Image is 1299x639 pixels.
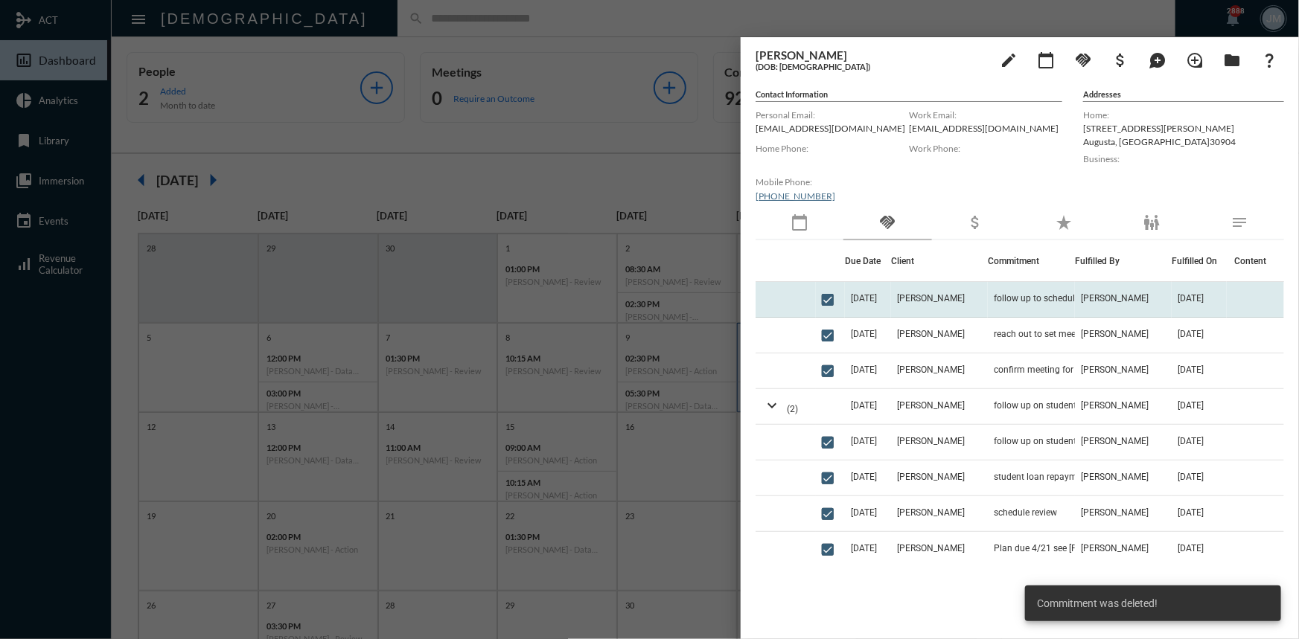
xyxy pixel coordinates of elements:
span: [PERSON_NAME] [1081,436,1149,446]
span: [PERSON_NAME] [1081,400,1149,411]
label: Home Phone: [756,143,909,154]
span: follow up to schedule meeting [994,293,1114,304]
button: edit person [994,45,1024,74]
span: [PERSON_NAME] [1081,365,1149,375]
button: Archives [1217,45,1247,74]
th: Fulfilled By [1075,240,1172,282]
span: [DATE] [851,400,877,411]
button: Add Mention [1143,45,1172,74]
span: [PERSON_NAME] [1081,543,1149,553]
span: [DATE] [1178,400,1204,411]
span: [PERSON_NAME] [897,365,965,375]
span: schedule review [994,507,1057,518]
span: [DATE] [851,293,877,304]
span: [PERSON_NAME] [897,400,965,411]
button: What If? [1254,45,1284,74]
th: Due Date [845,240,891,282]
span: [DATE] [1178,436,1204,446]
a: [PHONE_NUMBER] [756,190,835,202]
label: Business: [1083,153,1284,164]
span: [DATE] [851,436,877,446]
span: [DATE] [851,329,877,339]
th: Commitment [988,240,1075,282]
span: [DATE] [1178,543,1204,553]
th: Client [891,240,988,282]
label: Mobile Phone: [756,176,909,187]
span: [PERSON_NAME] [1081,507,1149,518]
span: [PERSON_NAME] [1081,329,1149,339]
p: [EMAIL_ADDRESS][DOMAIN_NAME] [909,123,1062,134]
span: Commitment was deleted! [1037,596,1158,611]
p: [STREET_ADDRESS][PERSON_NAME] [1083,123,1284,134]
label: Work Phone: [909,143,1062,154]
mat-icon: attach_money [967,213,985,231]
span: [PERSON_NAME] [897,472,965,482]
p: [EMAIL_ADDRESS][DOMAIN_NAME] [756,123,909,134]
span: confirm meeting for [DATE] at 3pm [994,365,1133,375]
h5: Contact Information [756,89,1062,102]
span: [PERSON_NAME] [1081,293,1149,304]
button: Add Introduction [1180,45,1210,74]
button: Add Business [1105,45,1135,74]
span: [PERSON_NAME] [897,543,965,553]
p: Augusta , [GEOGRAPHIC_DATA] 30904 [1083,136,1284,147]
span: follow up on student loan info and setting a meeting [994,400,1143,411]
mat-icon: star_rate [1055,213,1073,231]
mat-icon: edit [1000,51,1018,69]
button: Add meeting [1031,45,1061,74]
button: Add Commitment [1068,45,1098,74]
span: [DATE] [1178,293,1204,304]
span: [DATE] [851,365,877,375]
label: Work Email: [909,109,1062,121]
mat-icon: folder [1223,51,1241,69]
mat-icon: handshake [878,213,896,231]
span: [PERSON_NAME] [897,436,965,446]
th: Content [1227,240,1284,282]
mat-icon: attach_money [1111,51,1129,69]
label: Personal Email: [756,109,909,121]
mat-icon: loupe [1186,51,1204,69]
mat-icon: calendar_today [791,213,808,231]
span: (2) [787,404,798,414]
span: [DATE] [1178,472,1204,482]
label: Home: [1083,109,1284,121]
span: [PERSON_NAME] [897,293,965,304]
span: [DATE] [851,543,877,553]
mat-icon: notes [1231,213,1249,231]
span: [DATE] [1178,329,1204,339]
span: [DATE] [851,507,877,518]
h5: Addresses [1083,89,1284,102]
span: [PERSON_NAME] [1081,472,1149,482]
mat-icon: handshake [1074,51,1092,69]
span: follow up on student loan repayment/ setting a meeting [994,436,1143,446]
span: [DATE] [1178,365,1204,375]
mat-icon: expand_more [763,396,781,414]
h5: (DOB: [DEMOGRAPHIC_DATA]) [756,62,986,71]
mat-icon: family_restroom [1143,213,1161,231]
th: Fulfilled On [1172,240,1227,282]
span: [DATE] [851,472,877,482]
mat-icon: question_mark [1260,51,1278,69]
mat-icon: calendar_today [1037,51,1055,69]
span: student loan repayment [994,472,1090,482]
h3: [PERSON_NAME] [756,48,986,62]
mat-icon: maps_ugc [1149,51,1166,69]
span: reach out to set meeting [994,329,1091,339]
span: Plan due 4/21 see [PERSON_NAME] [994,543,1137,553]
span: [PERSON_NAME] [897,329,965,339]
span: [DATE] [1178,507,1204,518]
span: [PERSON_NAME] [897,507,965,518]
